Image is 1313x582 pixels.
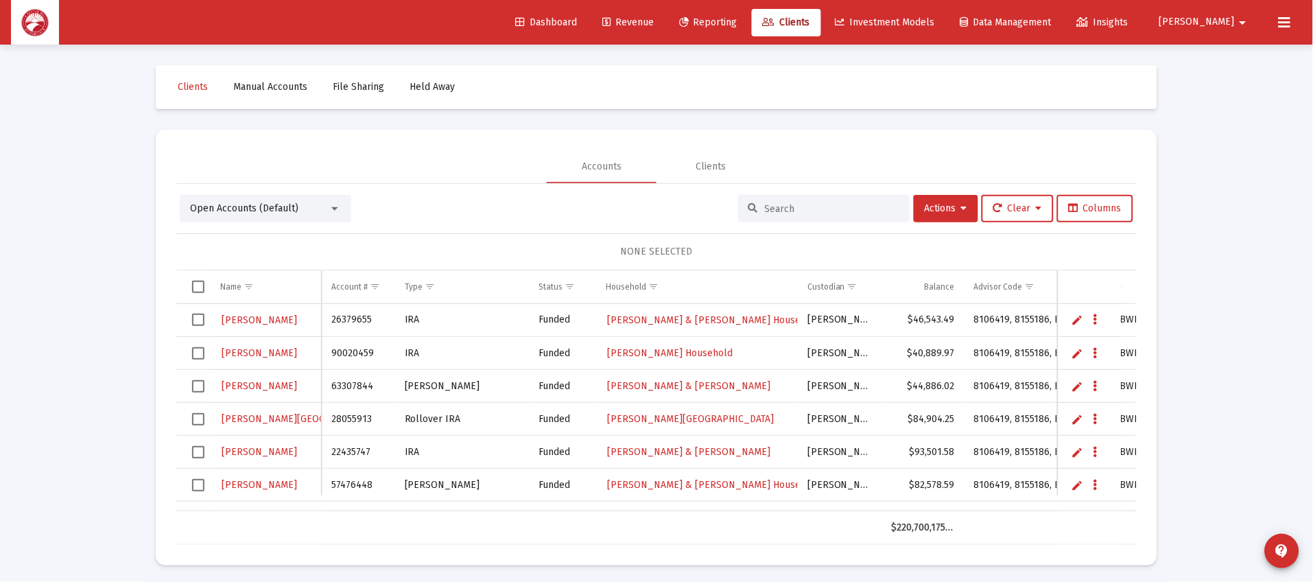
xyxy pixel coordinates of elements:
div: Funded [539,380,587,393]
div: Account # [331,281,368,292]
a: Insights [1066,9,1139,36]
span: Show filter options for column 'Status' [565,281,575,292]
a: [PERSON_NAME] & [PERSON_NAME] Household [606,310,823,330]
a: Held Away [399,73,466,101]
td: 8106419, 8155186, BF31 [965,370,1105,403]
a: [PERSON_NAME] [220,475,298,495]
td: 56418578 [322,502,394,535]
a: [PERSON_NAME] & [PERSON_NAME] Household [606,475,823,495]
span: [PERSON_NAME][GEOGRAPHIC_DATA] [222,413,388,425]
a: Edit [1072,314,1084,326]
td: Column Account # [322,270,394,303]
td: 8106419, 8155186, BF31 [965,469,1105,502]
td: [PERSON_NAME] [798,370,882,403]
td: 8106419, 8155186, BF31, BGFE [965,337,1105,370]
td: Column Status [529,270,597,303]
span: Dashboard [515,16,577,28]
span: [PERSON_NAME] [222,479,297,491]
a: Manual Accounts [222,73,318,101]
td: [PERSON_NAME] [798,469,882,502]
td: [PERSON_NAME] [798,337,882,370]
td: 26379655 [322,304,394,337]
td: Individual NON MANAGED [395,502,529,535]
td: $40,889.97 [882,337,965,370]
button: Clear [982,195,1054,222]
span: Manual Accounts [233,81,307,93]
td: $46,543.49 [882,304,965,337]
a: Revenue [591,9,665,36]
a: Dashboard [504,9,588,36]
span: Investment Models [836,16,935,28]
div: Status [539,281,563,292]
td: [PERSON_NAME] [395,469,529,502]
span: File Sharing [333,81,384,93]
span: Actions [925,202,967,214]
mat-icon: contact_support [1274,543,1290,559]
td: 8106419, 8155186, BF31, BGFE [965,403,1105,436]
button: [PERSON_NAME] [1143,8,1268,36]
td: [PERSON_NAME] [395,370,529,403]
div: Funded [539,412,587,426]
span: [PERSON_NAME] [1159,16,1235,28]
td: $259,583.40 [882,502,965,535]
a: [PERSON_NAME][GEOGRAPHIC_DATA] [220,409,390,429]
td: IRA [395,304,529,337]
span: [PERSON_NAME] & [PERSON_NAME] Household [608,479,821,491]
span: Reporting [679,16,737,28]
div: Funded [539,347,587,360]
div: Select row [192,446,204,458]
div: $220,700,175.93 [892,521,955,535]
a: [PERSON_NAME] [220,376,298,396]
td: 28055913 [322,403,394,436]
span: Clients [178,81,208,93]
div: Funded [539,313,587,327]
span: Revenue [602,16,654,28]
div: NONE SELECTED [187,245,1126,259]
span: Insights [1077,16,1128,28]
div: Funded [539,445,587,459]
span: [PERSON_NAME] [222,446,297,458]
span: [PERSON_NAME] [222,314,297,326]
div: Select all [192,281,204,293]
a: [PERSON_NAME] & [PERSON_NAME] [606,376,772,396]
td: 63307844 [322,370,394,403]
span: [PERSON_NAME][GEOGRAPHIC_DATA] [608,413,774,425]
td: Column Custodian [798,270,882,303]
td: $82,578.59 [882,469,965,502]
div: Type [405,281,423,292]
img: Dashboard [21,9,49,36]
div: Clients [696,160,726,174]
td: [PERSON_NAME] [798,403,882,436]
span: [PERSON_NAME] & [PERSON_NAME] [608,380,771,392]
a: Edit [1072,446,1084,458]
span: Columns [1069,202,1122,214]
div: Balance [925,281,955,292]
td: Column Household [597,270,798,303]
td: 57476448 [322,469,394,502]
mat-icon: arrow_drop_down [1235,9,1251,36]
span: Held Away [410,81,455,93]
span: Clear [993,202,1042,214]
a: Edit [1072,479,1084,491]
input: Search [765,203,899,215]
td: Column Balance [882,270,965,303]
td: [PERSON_NAME] [798,304,882,337]
span: Clients [763,16,810,28]
span: Show filter options for column 'Advisor Code' [1025,281,1035,292]
span: Show filter options for column 'Type' [425,281,436,292]
span: Show filter options for column 'Custodian' [847,281,857,292]
a: Investment Models [825,9,946,36]
td: IRA [395,436,529,469]
span: [PERSON_NAME] & [PERSON_NAME] [608,446,771,458]
td: 8106419, 8155186, BF31, BGFE [965,304,1105,337]
button: Actions [914,195,978,222]
a: [PERSON_NAME] Household [606,343,735,363]
div: Accounts [582,160,622,174]
td: Column Advisor Code [965,270,1105,303]
td: 8106419, 8155186, BF31, BGFE [965,502,1105,535]
a: [PERSON_NAME][GEOGRAPHIC_DATA] [606,409,776,429]
a: Clients [752,9,821,36]
a: Edit [1072,413,1084,426]
td: $84,904.25 [882,403,965,436]
a: [PERSON_NAME] [220,442,298,462]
